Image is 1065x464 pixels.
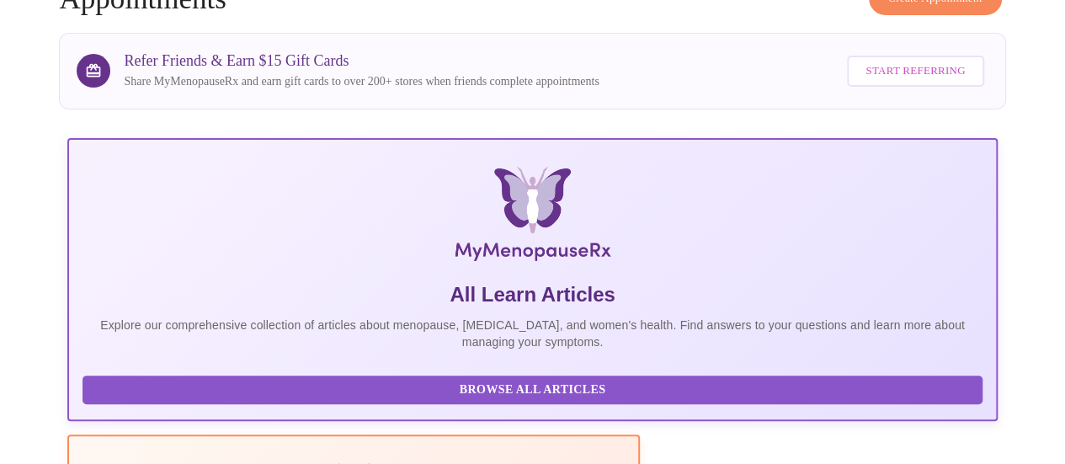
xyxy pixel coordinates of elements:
[222,167,842,268] img: MyMenopauseRx Logo
[124,73,599,90] p: Share MyMenopauseRx and earn gift cards to over 200+ stores when friends complete appointments
[124,52,599,70] h3: Refer Friends & Earn $15 Gift Cards
[99,380,965,401] span: Browse All Articles
[865,61,965,81] span: Start Referring
[843,47,988,95] a: Start Referring
[83,376,982,405] button: Browse All Articles
[847,56,983,87] button: Start Referring
[83,281,982,308] h5: All Learn Articles
[83,317,982,350] p: Explore our comprehensive collection of articles about menopause, [MEDICAL_DATA], and women's hea...
[83,381,986,396] a: Browse All Articles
